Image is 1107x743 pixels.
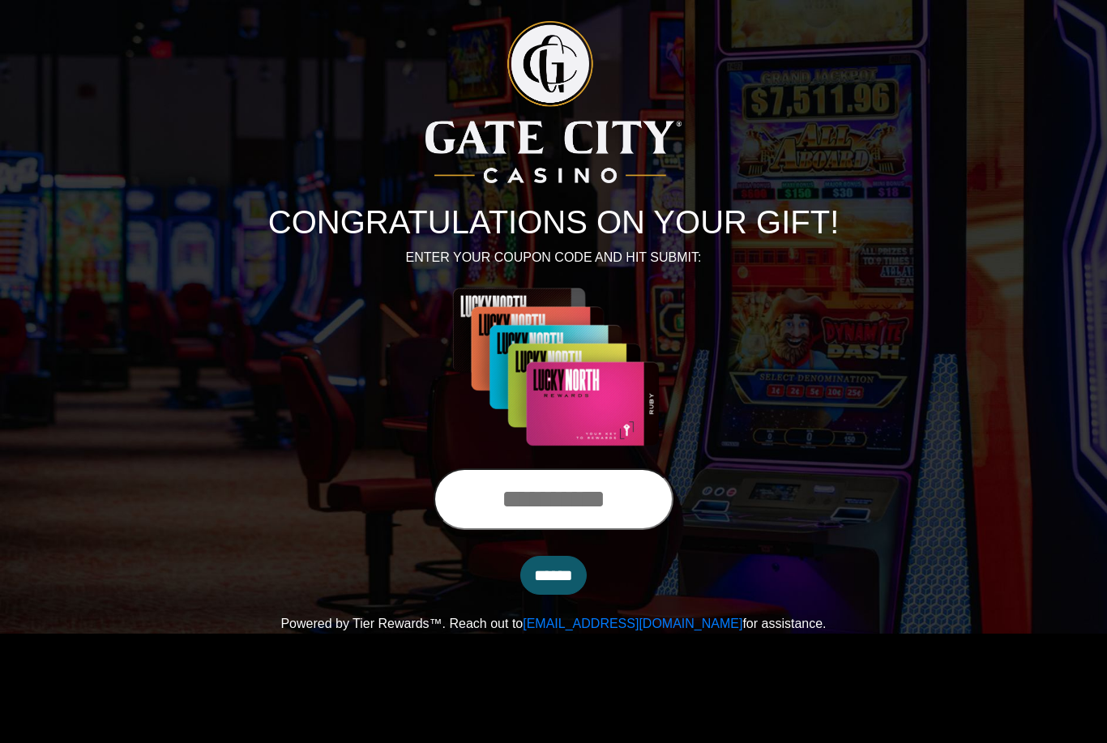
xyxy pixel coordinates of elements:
[280,617,826,630] span: Powered by Tier Rewards™. Reach out to for assistance.
[104,203,1003,241] h1: CONGRATULATIONS ON YOUR GIFT!
[104,248,1003,267] p: ENTER YOUR COUPON CODE AND HIT SUBMIT:
[523,617,742,630] a: [EMAIL_ADDRESS][DOMAIN_NAME]
[425,21,682,183] img: Logo
[409,287,698,449] img: Center Image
